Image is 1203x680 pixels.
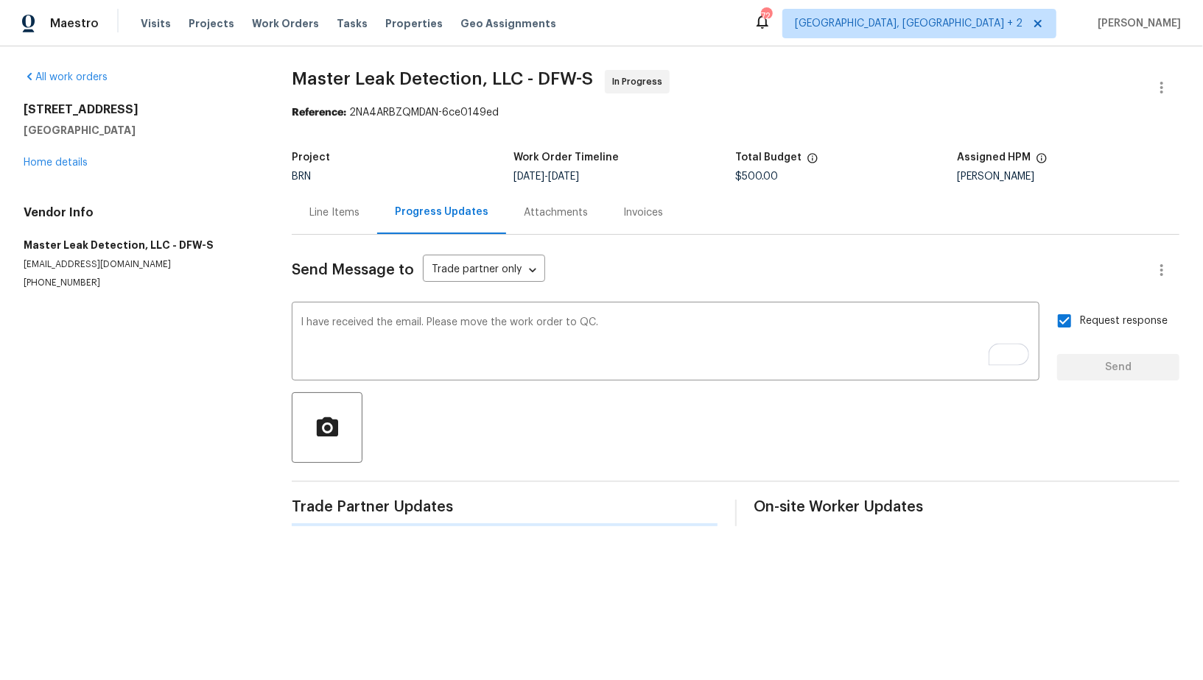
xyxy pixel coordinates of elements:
[513,152,619,163] h5: Work Order Timeline
[292,500,718,514] span: Trade Partner Updates
[24,258,256,271] p: [EMAIL_ADDRESS][DOMAIN_NAME]
[50,16,99,31] span: Maestro
[24,238,256,252] h5: Master Leak Detection, LLC - DFW-S
[524,205,588,220] div: Attachments
[460,16,556,31] span: Geo Assignments
[252,16,319,31] span: Work Orders
[958,171,1179,182] div: [PERSON_NAME]
[24,102,256,117] h2: [STREET_ADDRESS]
[761,9,771,24] div: 72
[385,16,443,31] span: Properties
[292,263,414,277] span: Send Message to
[513,171,544,182] span: [DATE]
[189,16,234,31] span: Projects
[292,107,346,118] b: Reference:
[292,105,1179,120] div: 2NA4ARBZQMDAN-6ce0149ed
[423,258,545,283] div: Trade partner only
[736,152,802,163] h5: Total Budget
[309,205,360,220] div: Line Items
[301,317,1031,369] textarea: To enrich screen reader interactions, please activate Accessibility in Grammarly extension settings
[337,18,368,29] span: Tasks
[754,500,1180,514] span: On-site Worker Updates
[958,152,1031,163] h5: Assigned HPM
[1092,16,1181,31] span: [PERSON_NAME]
[612,74,668,89] span: In Progress
[513,171,579,182] span: -
[807,152,818,171] span: The total cost of line items that have been proposed by Opendoor. This sum includes line items th...
[548,171,579,182] span: [DATE]
[24,277,256,289] p: [PHONE_NUMBER]
[1080,314,1168,329] span: Request response
[141,16,171,31] span: Visits
[24,123,256,138] h5: [GEOGRAPHIC_DATA]
[1036,152,1048,171] span: The hpm assigned to this work order.
[395,205,488,219] div: Progress Updates
[623,205,663,220] div: Invoices
[292,70,593,88] span: Master Leak Detection, LLC - DFW-S
[795,16,1023,31] span: [GEOGRAPHIC_DATA], [GEOGRAPHIC_DATA] + 2
[24,157,88,168] a: Home details
[24,205,256,220] h4: Vendor Info
[292,171,311,182] span: BRN
[736,171,779,182] span: $500.00
[292,152,330,163] h5: Project
[24,72,108,82] a: All work orders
